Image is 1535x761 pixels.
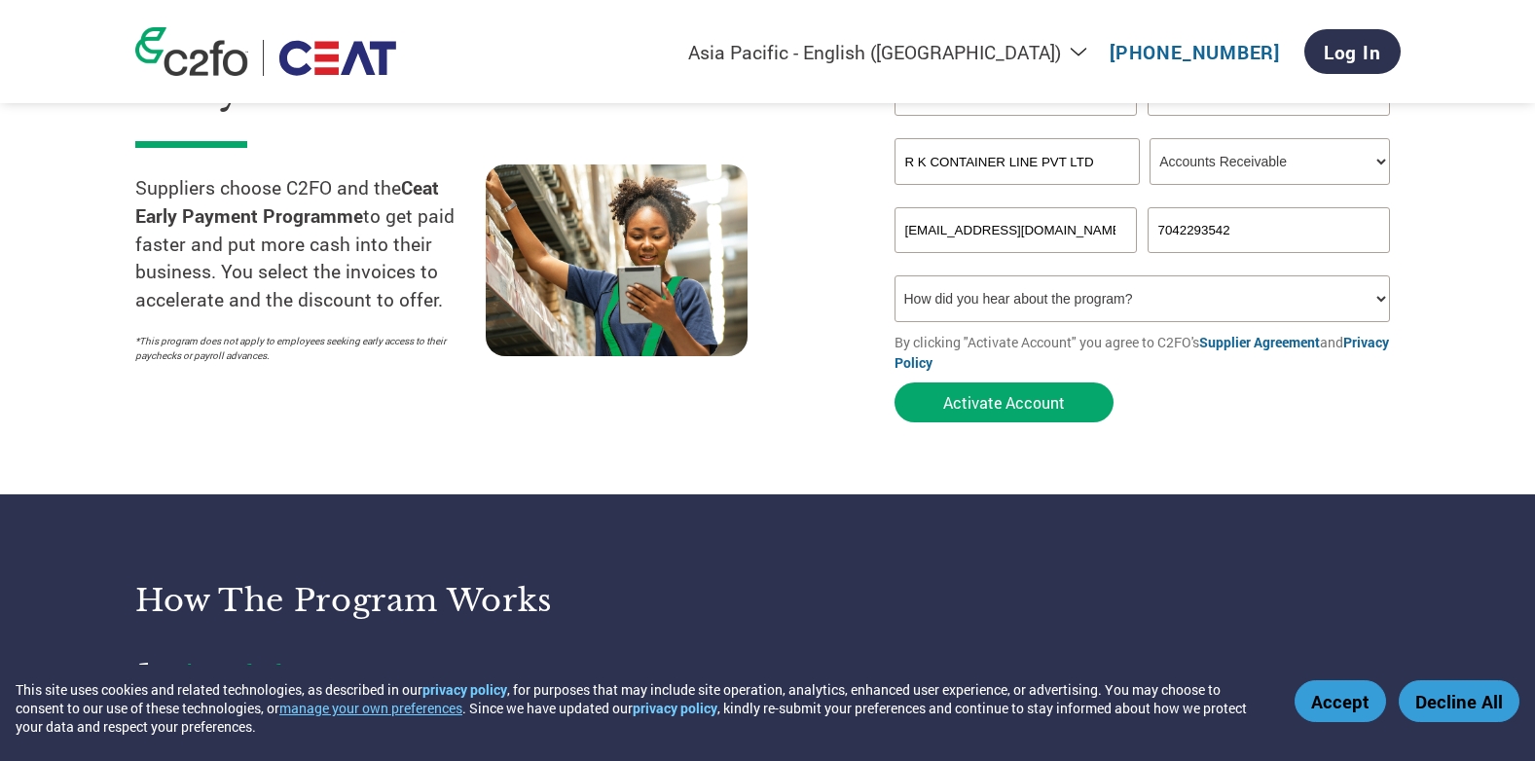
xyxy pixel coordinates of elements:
button: Accept [1295,680,1386,722]
p: *This program does not apply to employees seeking early access to their paychecks or payroll adva... [135,334,466,363]
input: Phone* [1148,207,1391,253]
p: By clicking "Activate Account" you agree to C2FO's and [895,332,1401,373]
input: Your company name* [895,138,1140,185]
button: Decline All [1399,680,1519,722]
img: supply chain worker [486,164,748,356]
h4: Sign up for free [174,658,661,683]
a: Log In [1304,29,1401,74]
button: Activate Account [895,382,1114,422]
select: Title/Role [1150,138,1390,185]
a: Supplier Agreement [1199,333,1320,351]
img: c2fo logo [135,27,248,76]
div: Inavlid Email Address [895,255,1138,268]
div: Invalid first name or first name is too long [895,118,1138,130]
p: Suppliers choose C2FO and the to get paid faster and put more cash into their business. You selec... [135,174,486,314]
h3: How the program works [135,581,744,620]
div: Invalid last name or last name is too long [1148,118,1391,130]
strong: Ceat Early Payment Programme [135,175,439,228]
a: privacy policy [633,699,717,717]
div: Inavlid Phone Number [1148,255,1391,268]
input: Invalid Email format [895,207,1138,253]
img: Ceat [278,40,397,76]
button: manage your own preferences [279,699,462,717]
a: Privacy Policy [895,333,1389,372]
div: This site uses cookies and related technologies, as described in our , for purposes that may incl... [16,680,1266,736]
a: privacy policy [422,680,507,699]
a: [PHONE_NUMBER] [1110,40,1280,64]
div: Invalid company name or company name is too long [895,187,1391,199]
